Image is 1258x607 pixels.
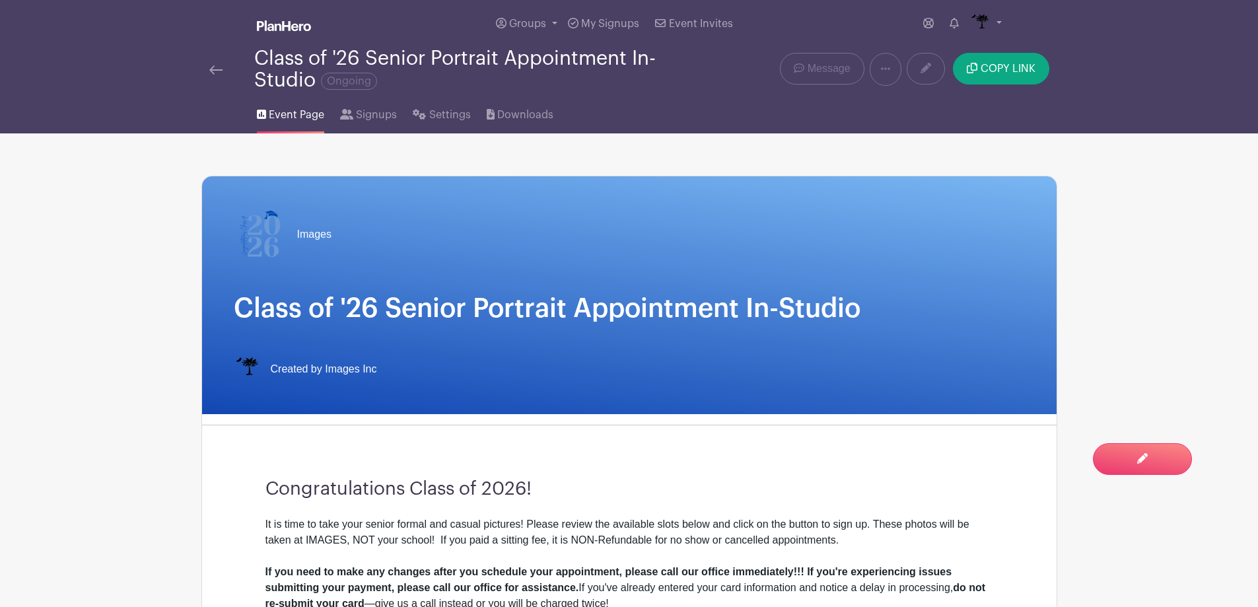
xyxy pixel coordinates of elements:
span: Message [808,61,851,77]
strong: If you need to make any changes after you schedule your appointment, please call our office immed... [265,566,952,593]
div: It is time to take your senior formal and casual pictures! Please review the available slots belo... [265,517,993,548]
a: Event Page [257,91,324,133]
span: COPY LINK [981,63,1035,74]
span: Ongoing [321,73,377,90]
img: back-arrow-29a5d9b10d5bd6ae65dc969a981735edf675c4d7a1fe02e03b50dbd4ba3cdb55.svg [209,65,223,75]
span: Images [297,227,332,242]
span: Settings [429,107,471,123]
span: Signups [356,107,397,123]
span: Event Invites [669,18,733,29]
a: Message [780,53,864,85]
img: IMAGES%20logo%20transparenT%20PNG%20s.png [969,13,991,34]
h1: Class of '26 Senior Portrait Appointment In-Studio [234,293,1025,324]
button: COPY LINK [953,53,1049,85]
h3: Congratulations Class of 2026! [265,478,993,501]
span: Created by Images Inc [271,361,377,377]
a: Downloads [487,91,553,133]
a: Settings [413,91,470,133]
span: Downloads [497,107,553,123]
img: IMAGES%20logo%20transparenT%20PNG%20s.png [234,356,260,382]
a: Signups [340,91,397,133]
span: My Signups [581,18,639,29]
span: Groups [509,18,546,29]
span: Event Page [269,107,324,123]
img: 2026%20logo%20(2).png [234,208,287,261]
div: Class of '26 Senior Portrait Appointment In-Studio [254,48,682,91]
img: logo_white-6c42ec7e38ccf1d336a20a19083b03d10ae64f83f12c07503d8b9e83406b4c7d.svg [257,20,311,31]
